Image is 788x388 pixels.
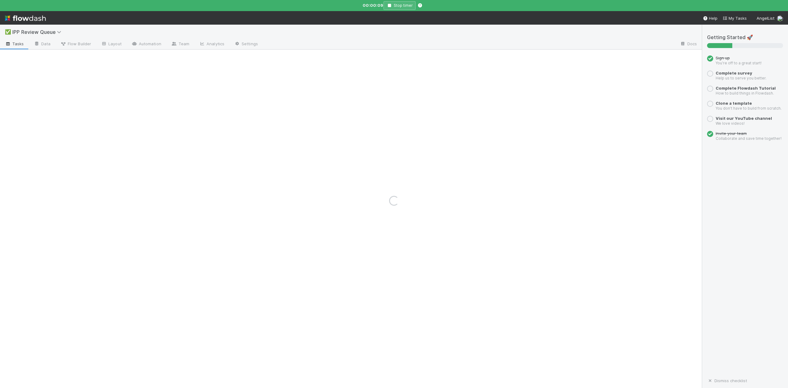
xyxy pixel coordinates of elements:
[703,15,718,21] div: Help
[5,13,46,23] img: logo-inverted-e16ddd16eac7371096b0.svg
[722,16,747,21] span: My Tasks
[757,16,774,21] span: AngelList
[384,1,416,10] button: Stop timer
[363,2,381,8] span: 00:00:09
[722,15,747,21] a: My Tasks
[777,15,783,22] img: avatar_45aa71e2-cea6-4b00-9298-a0421aa61a2d.png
